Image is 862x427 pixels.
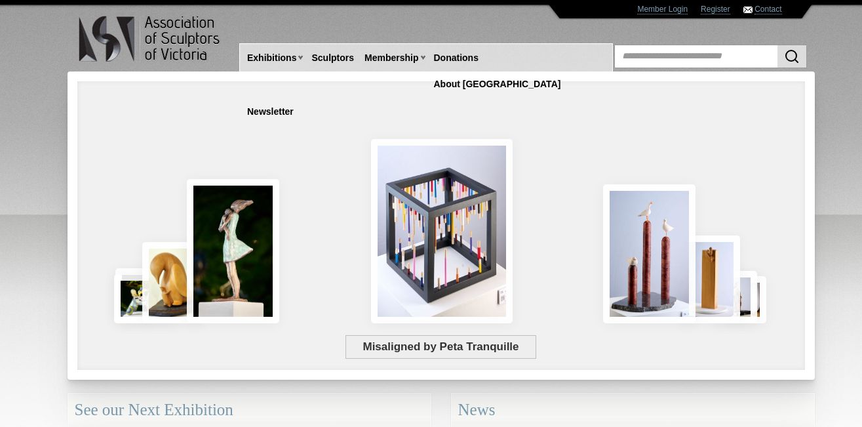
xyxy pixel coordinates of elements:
a: About [GEOGRAPHIC_DATA] [429,72,566,96]
img: Contact ASV [743,7,753,13]
a: Exhibitions [242,46,302,70]
img: Connection [187,179,280,323]
img: Search [784,49,800,64]
img: Rising Tides [603,184,695,323]
a: Register [701,5,730,14]
a: Member Login [637,5,688,14]
a: Contact [754,5,781,14]
img: Misaligned [371,139,513,323]
span: Misaligned by Peta Tranquille [345,335,536,359]
a: Sculptors [306,46,359,70]
a: Donations [429,46,484,70]
img: Little Frog. Big Climb [680,235,740,323]
img: logo.png [78,13,222,65]
a: Newsletter [242,100,299,124]
a: Membership [359,46,423,70]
